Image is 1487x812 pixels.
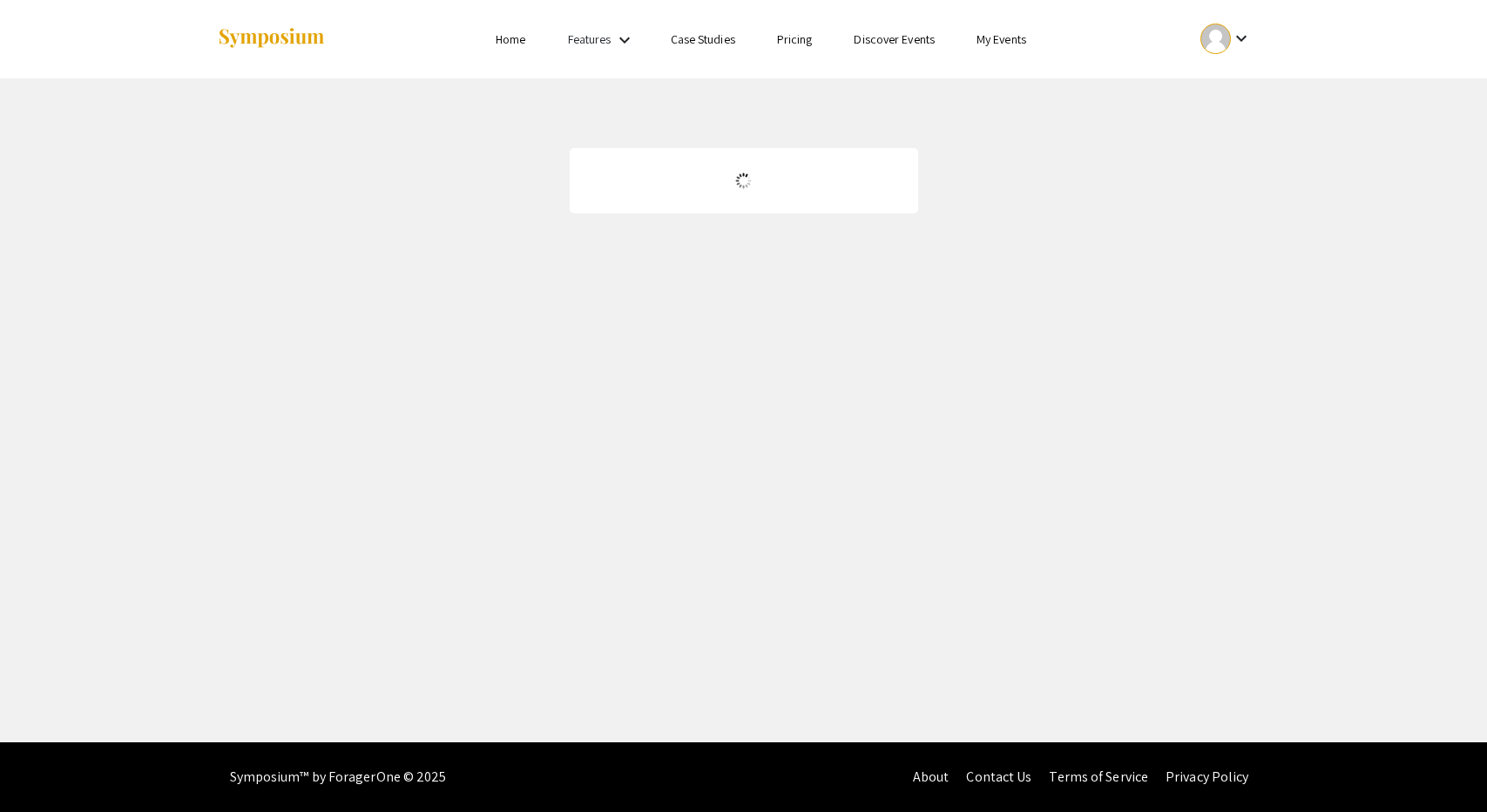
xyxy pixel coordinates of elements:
mat-icon: Expand Features list [614,30,635,51]
div: Symposium™ by ForagerOne © 2025 [230,742,447,812]
a: Discover Events [854,31,935,47]
a: Terms of Service [1049,768,1148,786]
a: My Events [977,31,1026,47]
a: Home [496,31,525,47]
a: Features [568,31,612,47]
a: Pricing [777,31,813,47]
mat-icon: Expand account dropdown [1231,28,1252,49]
a: Privacy Policy [1166,768,1248,786]
a: About [913,768,950,786]
img: Symposium by ForagerOne [217,27,326,51]
button: Expand account dropdown [1182,19,1270,58]
img: Loading [728,166,759,196]
a: Case Studies [671,31,735,47]
a: Contact Us [966,768,1031,786]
